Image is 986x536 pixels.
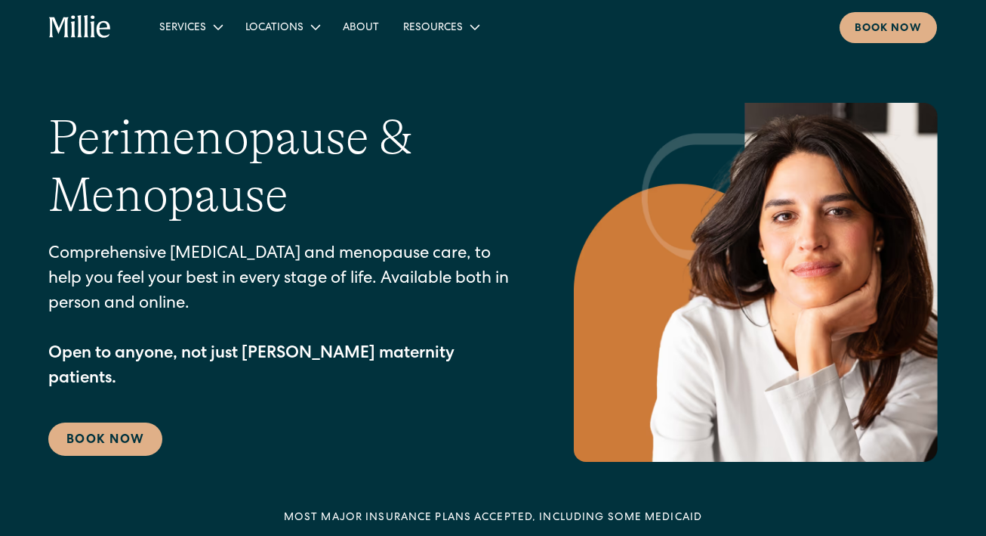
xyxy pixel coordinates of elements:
div: Services [147,14,233,39]
a: Book now [840,12,937,43]
a: Book Now [48,423,162,456]
div: Locations [245,20,304,36]
a: About [331,14,391,39]
div: Resources [391,14,490,39]
a: home [49,15,111,39]
div: Resources [403,20,463,36]
div: Book now [855,21,922,37]
strong: Open to anyone, not just [PERSON_NAME] maternity patients. [48,346,454,388]
h1: Perimenopause & Menopause [48,109,513,225]
div: Services [159,20,206,36]
div: Locations [233,14,331,39]
p: Comprehensive [MEDICAL_DATA] and menopause care, to help you feel your best in every stage of lif... [48,243,513,392]
div: MOST MAJOR INSURANCE PLANS ACCEPTED, INCLUDING some MEDICAID [284,510,702,526]
img: Confident woman with long dark hair resting her chin on her hand, wearing a white blouse, looking... [574,103,938,462]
